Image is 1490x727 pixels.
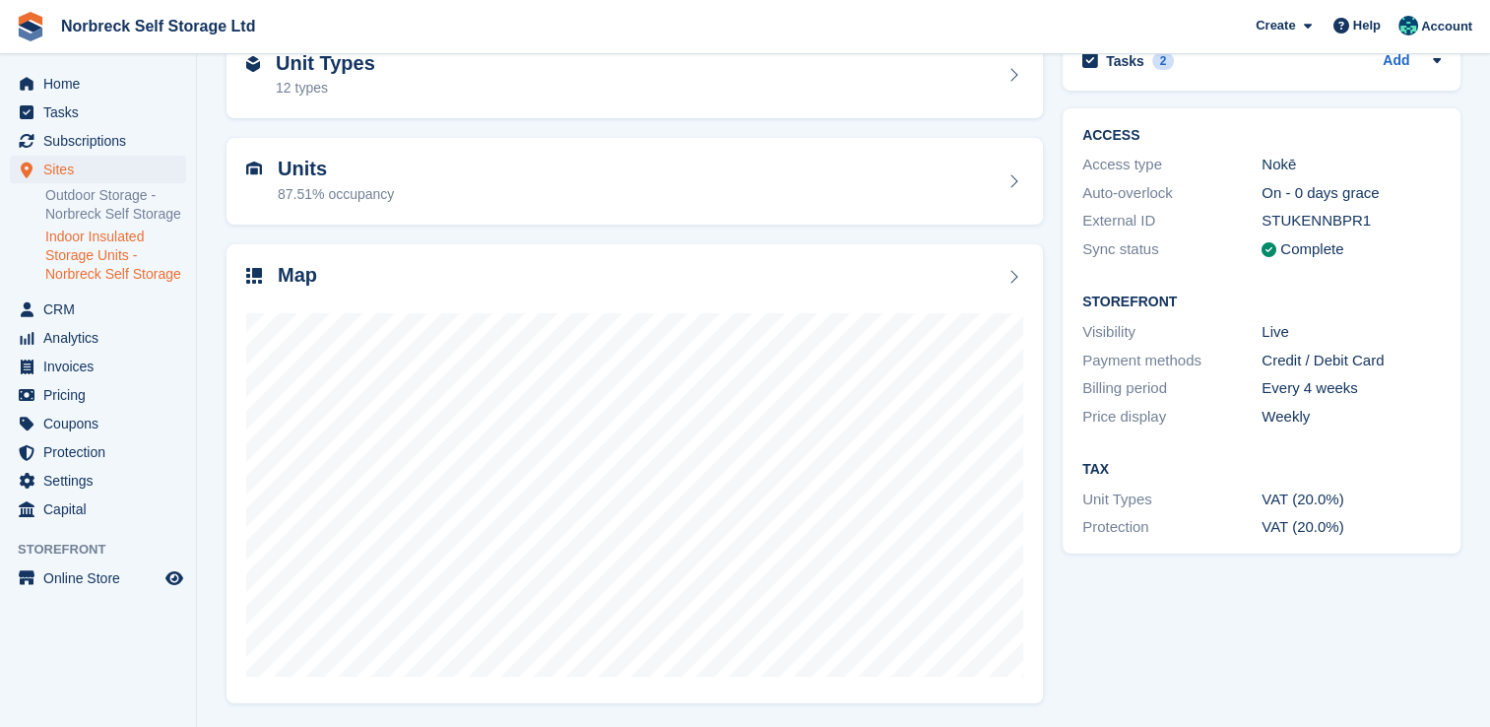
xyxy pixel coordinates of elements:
[43,381,162,409] span: Pricing
[16,12,45,41] img: stora-icon-8386f47178a22dfd0bd8f6a31ec36ba5ce8667c1dd55bd0f319d3a0aa187defe.svg
[1082,377,1262,400] div: Billing period
[227,244,1043,704] a: Map
[1262,350,1441,372] div: Credit / Debit Card
[1082,462,1441,478] h2: Tax
[276,52,375,75] h2: Unit Types
[1262,182,1441,205] div: On - 0 days grace
[278,264,317,287] h2: Map
[10,353,186,380] a: menu
[45,228,186,284] a: Indoor Insulated Storage Units - Norbreck Self Storage
[1262,210,1441,232] div: STUKENNBPR1
[1256,16,1295,35] span: Create
[246,56,260,72] img: unit-type-icn-2b2737a686de81e16bb02015468b77c625bbabd49415b5ef34ead5e3b44a266d.svg
[10,70,186,98] a: menu
[246,268,262,284] img: map-icn-33ee37083ee616e46c38cad1a60f524a97daa1e2b2c8c0bc3eb3415660979fc1.svg
[1421,17,1472,36] span: Account
[10,324,186,352] a: menu
[43,467,162,495] span: Settings
[10,438,186,466] a: menu
[43,353,162,380] span: Invoices
[43,324,162,352] span: Analytics
[10,564,186,592] a: menu
[43,410,162,437] span: Coupons
[1082,154,1262,176] div: Access type
[1082,516,1262,539] div: Protection
[1106,52,1144,70] h2: Tasks
[1262,516,1441,539] div: VAT (20.0%)
[10,467,186,495] a: menu
[1082,295,1441,310] h2: Storefront
[1262,377,1441,400] div: Every 4 weeks
[10,296,186,323] a: menu
[1082,128,1441,144] h2: ACCESS
[10,156,186,183] a: menu
[10,99,186,126] a: menu
[43,70,162,98] span: Home
[43,156,162,183] span: Sites
[18,540,196,560] span: Storefront
[1082,182,1262,205] div: Auto-overlock
[278,184,394,205] div: 87.51% occupancy
[43,127,162,155] span: Subscriptions
[1082,210,1262,232] div: External ID
[227,33,1043,119] a: Unit Types 12 types
[1082,321,1262,344] div: Visibility
[43,296,162,323] span: CRM
[45,186,186,224] a: Outdoor Storage - Norbreck Self Storage
[1082,238,1262,261] div: Sync status
[1262,489,1441,511] div: VAT (20.0%)
[1262,406,1441,429] div: Weekly
[10,381,186,409] a: menu
[43,438,162,466] span: Protection
[1152,52,1175,70] div: 2
[246,162,262,175] img: unit-icn-7be61d7bf1b0ce9d3e12c5938cc71ed9869f7b940bace4675aadf7bd6d80202e.svg
[53,10,263,42] a: Norbreck Self Storage Ltd
[1082,406,1262,429] div: Price display
[1082,489,1262,511] div: Unit Types
[43,496,162,523] span: Capital
[1280,238,1343,261] div: Complete
[276,78,375,99] div: 12 types
[10,410,186,437] a: menu
[1082,350,1262,372] div: Payment methods
[1262,321,1441,344] div: Live
[278,158,394,180] h2: Units
[10,496,186,523] a: menu
[162,566,186,590] a: Preview store
[43,564,162,592] span: Online Store
[1353,16,1381,35] span: Help
[1383,50,1409,73] a: Add
[43,99,162,126] span: Tasks
[227,138,1043,225] a: Units 87.51% occupancy
[10,127,186,155] a: menu
[1262,154,1441,176] div: Nokē
[1398,16,1418,35] img: Sally King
